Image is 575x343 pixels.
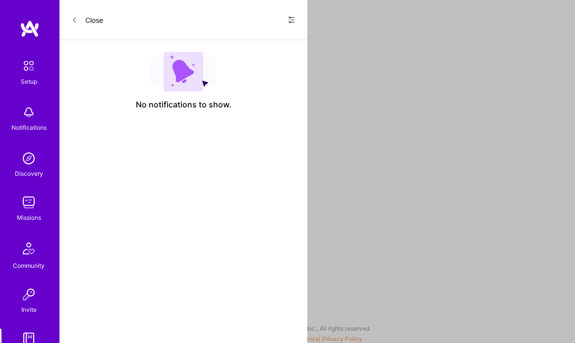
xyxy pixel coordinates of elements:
[21,76,37,87] div: Setup
[13,260,45,271] div: Community
[71,12,103,28] button: Close
[21,304,37,315] div: Invite
[17,212,41,223] div: Missions
[18,55,39,76] img: setup
[19,193,39,212] img: teamwork
[19,285,39,304] img: Invite
[20,20,40,38] img: logo
[151,52,216,92] img: empty
[19,148,39,168] img: discovery
[15,168,43,179] div: Discovery
[136,99,231,110] span: No notifications to show.
[17,237,41,260] img: Community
